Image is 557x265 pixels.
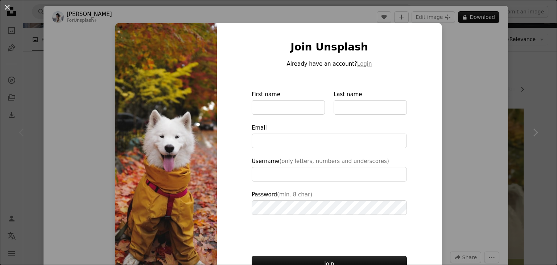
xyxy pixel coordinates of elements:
[252,157,407,182] label: Username
[252,90,325,115] label: First name
[252,41,407,54] h1: Join Unsplash
[334,100,407,115] input: Last name
[279,158,389,164] span: (only letters, numbers and underscores)
[252,60,407,68] p: Already have an account?
[252,190,407,215] label: Password
[334,90,407,115] label: Last name
[252,100,325,115] input: First name
[252,134,407,148] input: Email
[252,123,407,148] label: Email
[357,60,372,68] button: Login
[252,167,407,182] input: Username(only letters, numbers and underscores)
[252,200,407,215] input: Password(min. 8 char)
[277,191,312,198] span: (min. 8 char)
